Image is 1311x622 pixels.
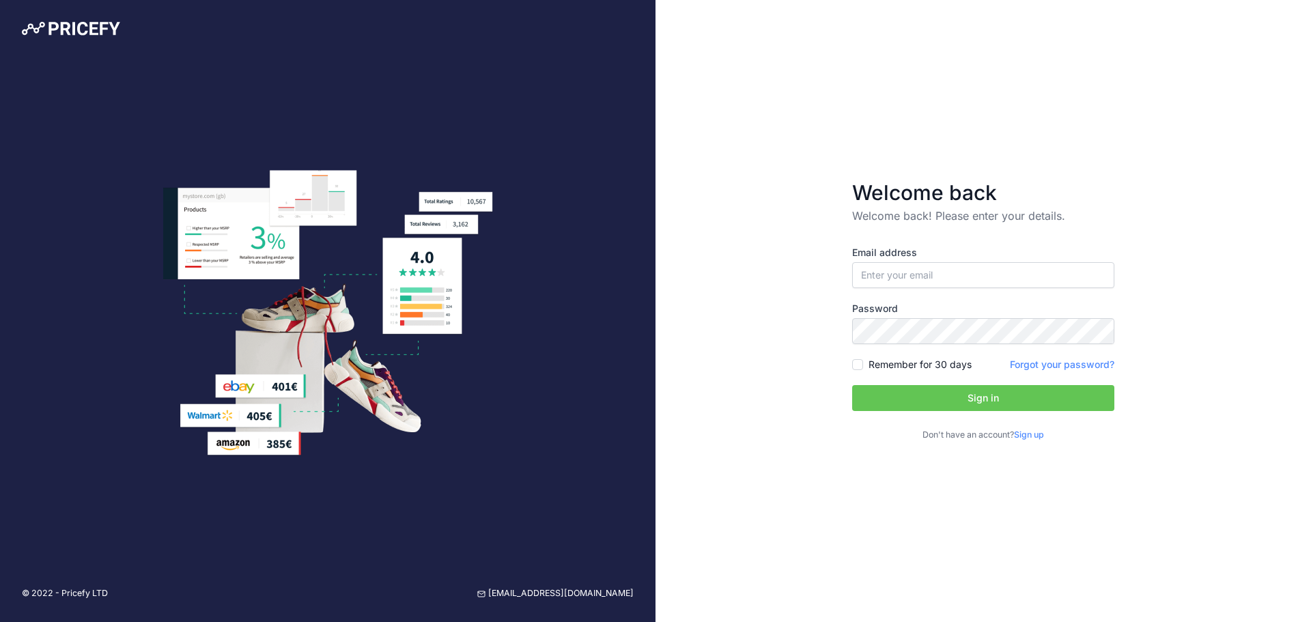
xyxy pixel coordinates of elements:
[869,358,972,371] label: Remember for 30 days
[852,302,1114,315] label: Password
[852,262,1114,288] input: Enter your email
[477,587,634,600] a: [EMAIL_ADDRESS][DOMAIN_NAME]
[22,22,120,36] img: Pricefy
[852,429,1114,442] p: Don't have an account?
[852,385,1114,411] button: Sign in
[852,180,1114,205] h3: Welcome back
[22,587,108,600] p: © 2022 - Pricefy LTD
[1014,429,1044,440] a: Sign up
[852,208,1114,224] p: Welcome back! Please enter your details.
[852,246,1114,259] label: Email address
[1010,358,1114,370] a: Forgot your password?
